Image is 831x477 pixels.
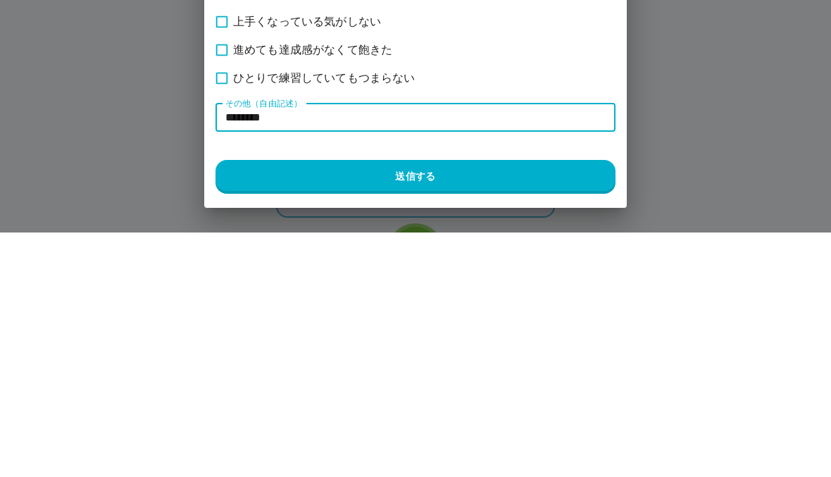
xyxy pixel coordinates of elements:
label: その他（自由記述） [225,342,302,354]
span: 上手くなっている気がしない [233,258,381,275]
span: 上手くなってきたと感じられた [233,145,392,162]
span: 練習が難しくなってきた [233,230,358,247]
h2: ステージ クリアしてどうだった？ [199,25,627,70]
span: 進めても達成感がなくて飽きた [233,286,392,303]
span: 「次にやること」がわかり、迷わなかった [233,89,449,106]
span: 習慣になっていて、やらないと気になる [233,202,438,218]
button: 送信する [215,404,616,438]
span: ムリなくできる内容・時間だった [233,117,404,134]
p: ※ できれば[PERSON_NAME]といっしょに振り返ってみよう！ [215,59,616,72]
span: ひとりで練習していてもつまらない [233,314,415,331]
span: 進めていくと達成感があった [233,173,381,190]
